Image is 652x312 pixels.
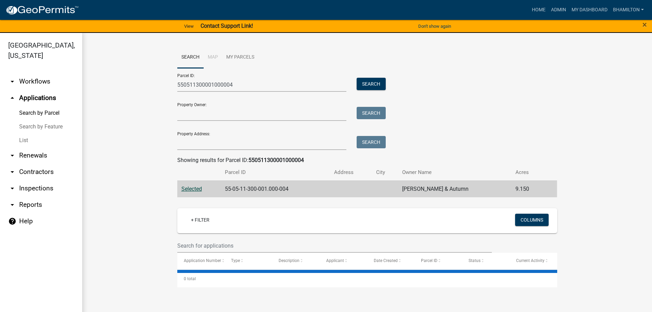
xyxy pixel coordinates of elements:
a: Admin [548,3,569,16]
th: Parcel ID [221,164,330,180]
a: Home [529,3,548,16]
datatable-header-cell: Status [462,253,510,269]
datatable-header-cell: Description [272,253,320,269]
span: Applicant [326,258,344,263]
a: Search [177,47,204,68]
th: Acres [511,164,545,180]
i: arrow_drop_down [8,151,16,160]
input: Search for applications [177,239,492,253]
strong: Contact Support Link! [201,23,253,29]
a: bhamilton [610,3,647,16]
button: Columns [515,214,549,226]
span: Application Number [184,258,221,263]
datatable-header-cell: Application Number [177,253,225,269]
datatable-header-cell: Current Activity [510,253,557,269]
span: × [642,20,647,29]
span: Type [231,258,240,263]
a: My Dashboard [569,3,610,16]
th: Owner Name [398,164,511,180]
a: My Parcels [222,47,258,68]
div: Showing results for Parcel ID: [177,156,557,164]
datatable-header-cell: Applicant [320,253,367,269]
i: arrow_drop_down [8,184,16,192]
datatable-header-cell: Parcel ID [414,253,462,269]
button: Search [357,136,386,148]
span: Status [469,258,481,263]
span: Current Activity [516,258,545,263]
th: Address [330,164,372,180]
i: arrow_drop_down [8,201,16,209]
a: Selected [181,186,202,192]
td: [PERSON_NAME] & Autumn [398,180,511,197]
button: Search [357,107,386,119]
button: Search [357,78,386,90]
button: Don't show again [416,21,454,32]
div: 0 total [177,270,557,287]
i: arrow_drop_down [8,168,16,176]
datatable-header-cell: Type [225,253,272,269]
span: Description [279,258,299,263]
i: arrow_drop_up [8,94,16,102]
button: Close [642,21,647,29]
strong: 550511300001000004 [248,157,304,163]
datatable-header-cell: Date Created [367,253,415,269]
td: 9.150 [511,180,545,197]
th: City [372,164,398,180]
a: + Filter [186,214,215,226]
i: help [8,217,16,225]
span: Parcel ID [421,258,437,263]
a: View [181,21,196,32]
td: 55-05-11-300-001.000-004 [221,180,330,197]
span: Date Created [374,258,398,263]
i: arrow_drop_down [8,77,16,86]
